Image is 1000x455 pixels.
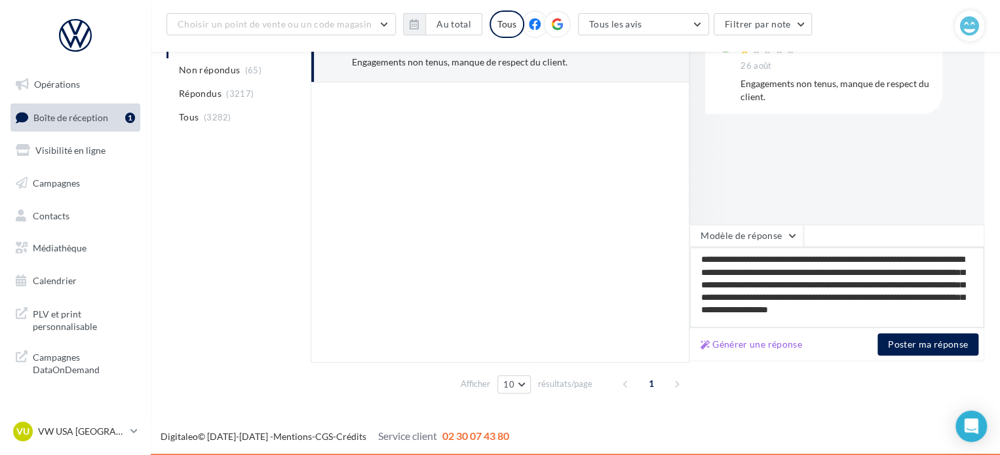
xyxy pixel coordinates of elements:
div: 1 [125,113,135,123]
span: Campagnes [33,177,80,189]
span: VU [16,425,29,438]
span: Opérations [34,79,80,90]
a: VU VW USA [GEOGRAPHIC_DATA] [10,419,140,444]
div: Engagements non tenus, manque de respect du client. [352,56,592,69]
span: résultats/page [538,378,592,390]
span: Service client [378,429,437,442]
a: Crédits [336,431,366,442]
a: Visibilité en ligne [8,137,143,164]
span: 02 30 07 43 80 [442,429,509,442]
button: Filtrer par note [714,13,813,35]
a: Digitaleo [161,431,198,442]
a: Médiathèque [8,234,143,262]
span: Afficher [461,378,490,390]
span: 26 août [740,60,771,72]
span: © [DATE]-[DATE] - - - [161,431,509,442]
div: Open Intercom Messenger [955,410,987,442]
a: CGS [315,431,333,442]
a: PLV et print personnalisable [8,300,143,338]
span: Campagnes DataOnDemand [33,348,135,376]
span: Répondus [179,87,221,100]
button: Poster ma réponse [877,333,978,355]
button: Au total [403,13,482,35]
button: 10 [497,375,531,393]
span: Tous [179,111,199,124]
a: Campagnes [8,170,143,197]
a: Calendrier [8,267,143,295]
span: Tous les avis [589,18,642,29]
span: Contacts [33,209,69,221]
a: Contacts [8,202,143,230]
a: Opérations [8,71,143,98]
span: Visibilité en ligne [35,145,106,156]
p: VW USA [GEOGRAPHIC_DATA] [38,425,125,438]
a: Campagnes DataOnDemand [8,343,143,382]
button: Au total [425,13,482,35]
span: Non répondus [179,64,240,77]
button: Choisir un point de vente ou un code magasin [166,13,396,35]
span: (65) [245,65,261,75]
span: 1 [641,373,662,394]
button: Tous les avis [578,13,709,35]
div: Tous [490,10,524,38]
a: Mentions [273,431,312,442]
span: Calendrier [33,275,77,286]
div: Engagements non tenus, manque de respect du client. [740,77,932,103]
span: Boîte de réception [33,111,108,122]
span: Médiathèque [33,242,87,253]
span: PLV et print personnalisable [33,305,135,333]
a: Boîte de réception1 [8,103,143,132]
button: Modèle de réponse [689,225,803,247]
span: (3217) [226,88,254,99]
button: Générer une réponse [695,337,807,352]
span: 10 [503,379,514,390]
span: Choisir un point de vente ou un code magasin [178,18,372,29]
span: (3282) [204,112,231,122]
